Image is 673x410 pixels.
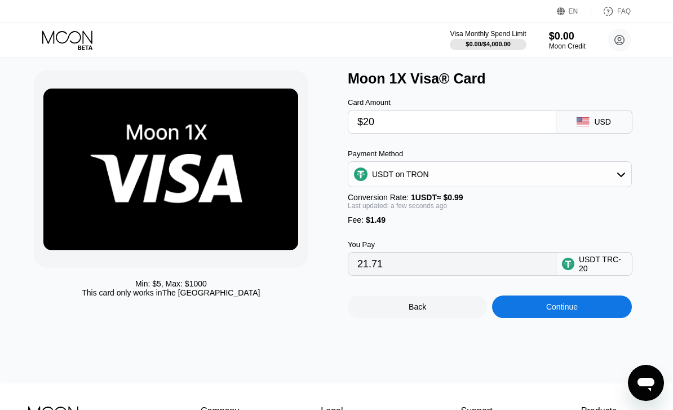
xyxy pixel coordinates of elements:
div: EN [557,6,591,17]
div: Moon Credit [549,42,586,50]
div: This card only works in The [GEOGRAPHIC_DATA] [82,288,260,297]
div: FAQ [591,6,631,17]
div: FAQ [617,7,631,15]
div: Moon 1X Visa® Card [348,70,650,87]
div: USDT on TRON [348,163,631,186]
div: Last updated: a few seconds ago [348,202,632,210]
iframe: Button to launch messaging window [628,365,664,401]
input: $0.00 [357,111,547,133]
div: USDT TRC-20 [579,255,626,273]
div: Fee : [348,215,632,224]
span: $1.49 [366,215,386,224]
div: Back [409,302,426,311]
div: USD [594,117,611,126]
div: Visa Monthly Spend Limit$0.00/$4,000.00 [450,30,526,50]
div: USDT on TRON [372,170,429,179]
div: EN [569,7,578,15]
div: Back [348,296,487,318]
span: 1 USDT ≈ $0.99 [411,193,463,202]
div: You Pay [348,240,556,249]
div: Visa Monthly Spend Limit [450,30,526,38]
div: $0.00Moon Credit [549,30,586,50]
div: Continue [492,296,631,318]
div: Min: $ 5 , Max: $ 1000 [135,279,207,288]
div: Continue [546,302,578,311]
div: Conversion Rate: [348,193,632,202]
div: $0.00 / $4,000.00 [466,41,511,47]
div: Card Amount [348,98,556,107]
div: Payment Method [348,149,632,158]
div: $0.00 [549,30,586,42]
